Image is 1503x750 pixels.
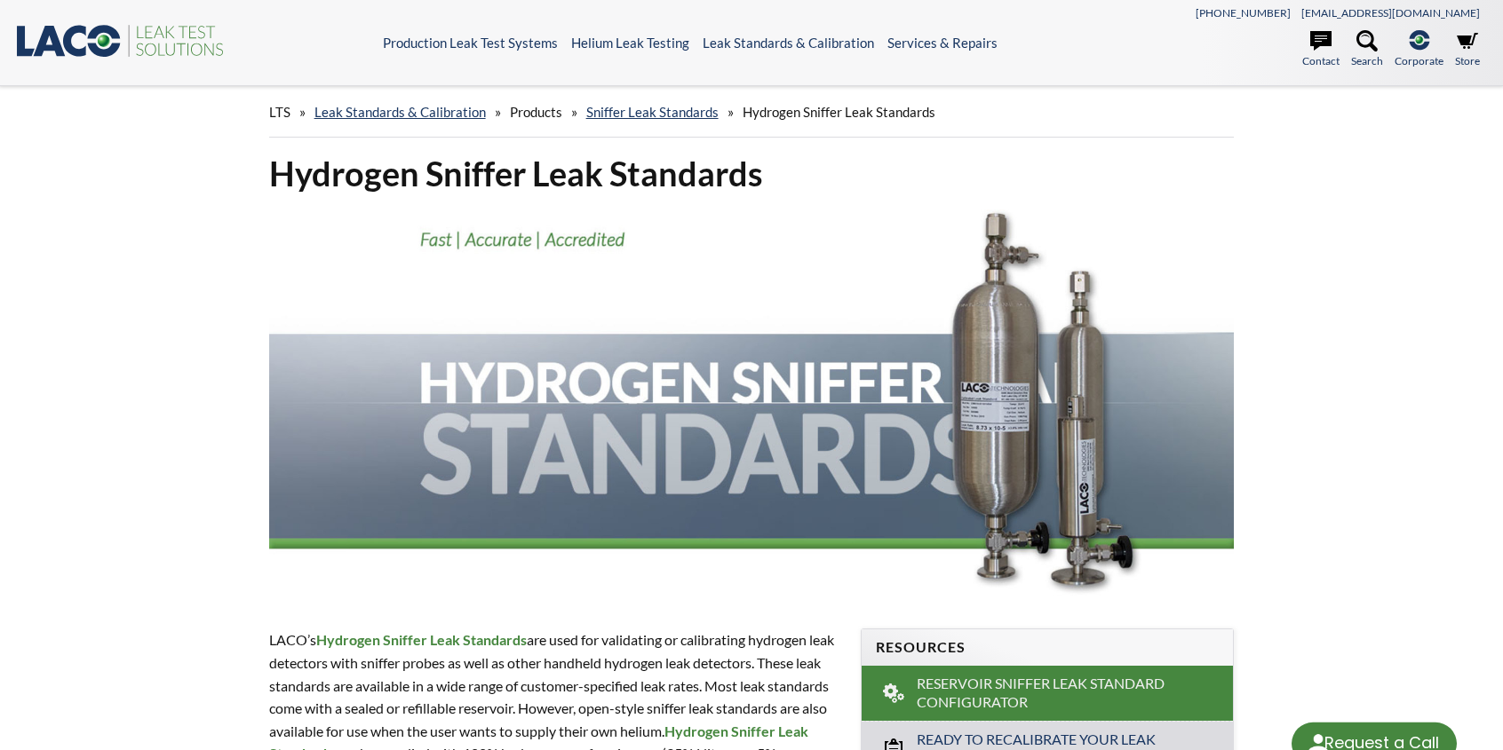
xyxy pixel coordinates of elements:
span: Hydrogen Sniffer Leak Standards [743,104,935,120]
a: Services & Repairs [887,35,998,51]
div: » » » » [269,87,1235,138]
a: [EMAIL_ADDRESS][DOMAIN_NAME] [1301,6,1480,20]
span: Corporate [1395,52,1443,69]
h4: Resources [876,638,1219,657]
a: Sniffer Leak Standards [586,104,719,120]
span: Products [510,104,562,120]
a: Reservoir Sniffer Leak Standard Configurator [862,666,1233,721]
a: Helium Leak Testing [571,35,689,51]
a: [PHONE_NUMBER] [1196,6,1291,20]
img: Hydrogen Sniffer Standards header [269,209,1235,596]
strong: Hydrogen Sniffer Leak Standards [316,631,527,648]
a: Production Leak Test Systems [383,35,558,51]
span: Reservoir Sniffer Leak Standard Configurator [917,675,1180,712]
a: Leak Standards & Calibration [703,35,874,51]
span: LTS [269,104,290,120]
a: Search [1351,30,1383,69]
a: Contact [1302,30,1340,69]
h1: Hydrogen Sniffer Leak Standards [269,152,1235,195]
a: Leak Standards & Calibration [314,104,486,120]
a: Store [1455,30,1480,69]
